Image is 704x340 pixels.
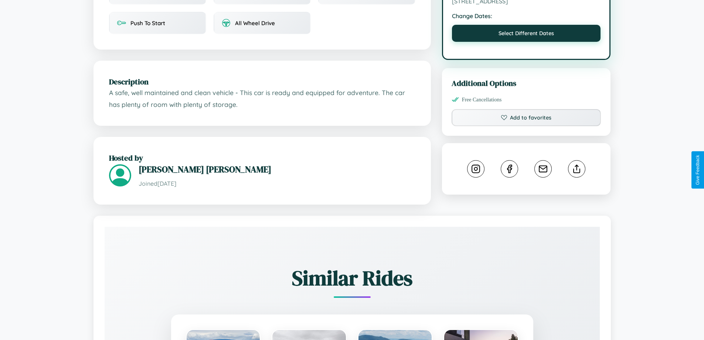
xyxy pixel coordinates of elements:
div: Give Feedback [695,155,700,185]
span: All Wheel Drive [235,20,275,27]
span: Free Cancellations [462,97,502,103]
h3: Additional Options [452,78,601,88]
span: Push To Start [130,20,165,27]
p: A safe, well maintained and clean vehicle - This car is ready and equipped for adventure. The car... [109,87,415,110]
h3: [PERSON_NAME] [PERSON_NAME] [139,163,415,175]
p: Joined [DATE] [139,178,415,189]
h2: Description [109,76,415,87]
h2: Hosted by [109,152,415,163]
strong: Change Dates: [452,12,601,20]
h2: Similar Rides [130,264,574,292]
button: Add to favorites [452,109,601,126]
button: Select Different Dates [452,25,601,42]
